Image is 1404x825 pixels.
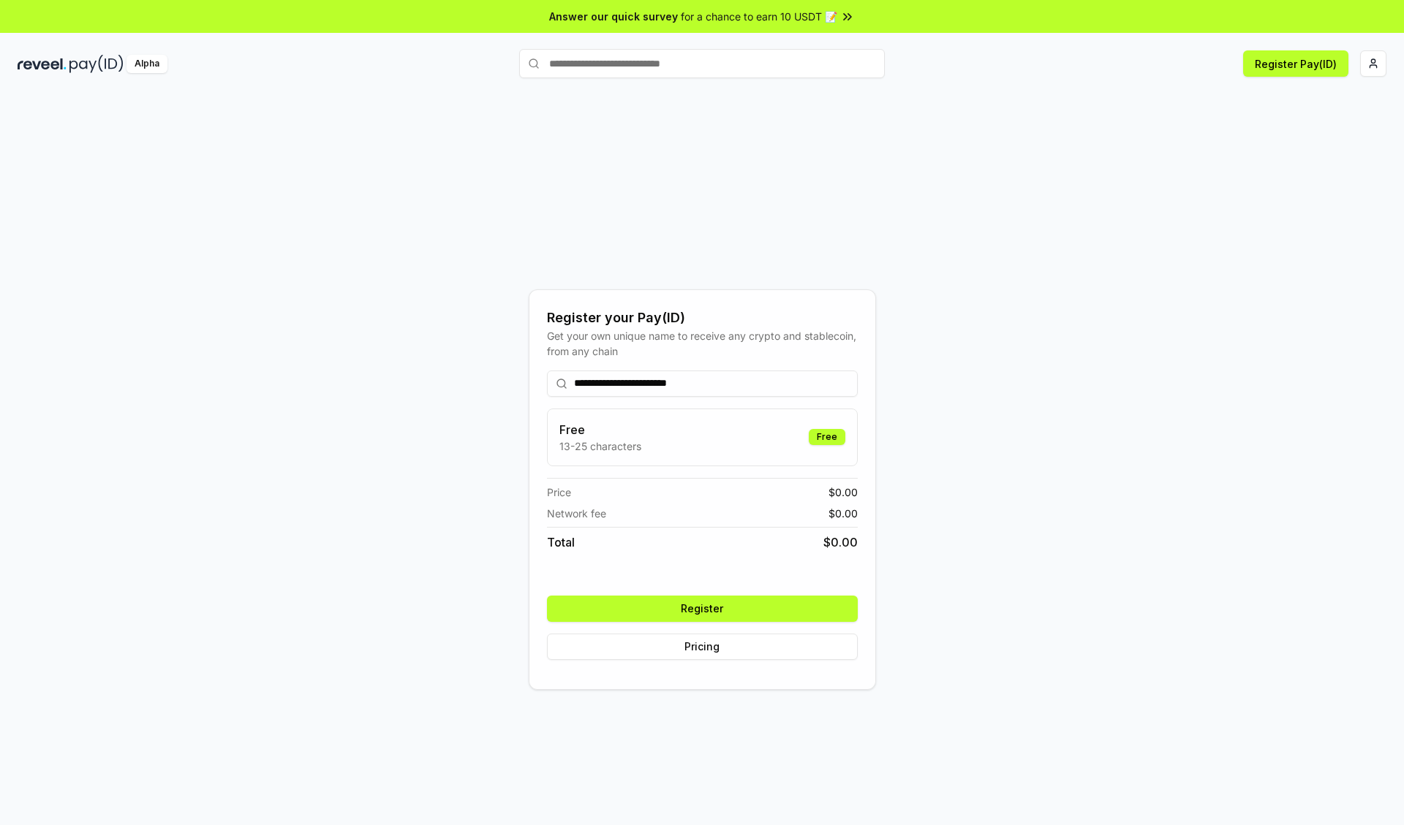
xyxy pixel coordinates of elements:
[18,55,67,73] img: reveel_dark
[681,9,837,24] span: for a chance to earn 10 USDT 📝
[829,484,858,500] span: $ 0.00
[547,634,858,660] button: Pricing
[559,421,641,438] h3: Free
[823,533,858,551] span: $ 0.00
[829,506,858,521] span: $ 0.00
[547,533,575,551] span: Total
[547,308,858,328] div: Register your Pay(ID)
[547,506,606,521] span: Network fee
[809,429,845,445] div: Free
[69,55,124,73] img: pay_id
[559,438,641,454] p: 13-25 characters
[547,596,858,622] button: Register
[547,484,571,500] span: Price
[549,9,678,24] span: Answer our quick survey
[547,328,858,359] div: Get your own unique name to receive any crypto and stablecoin, from any chain
[127,55,167,73] div: Alpha
[1243,50,1348,77] button: Register Pay(ID)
